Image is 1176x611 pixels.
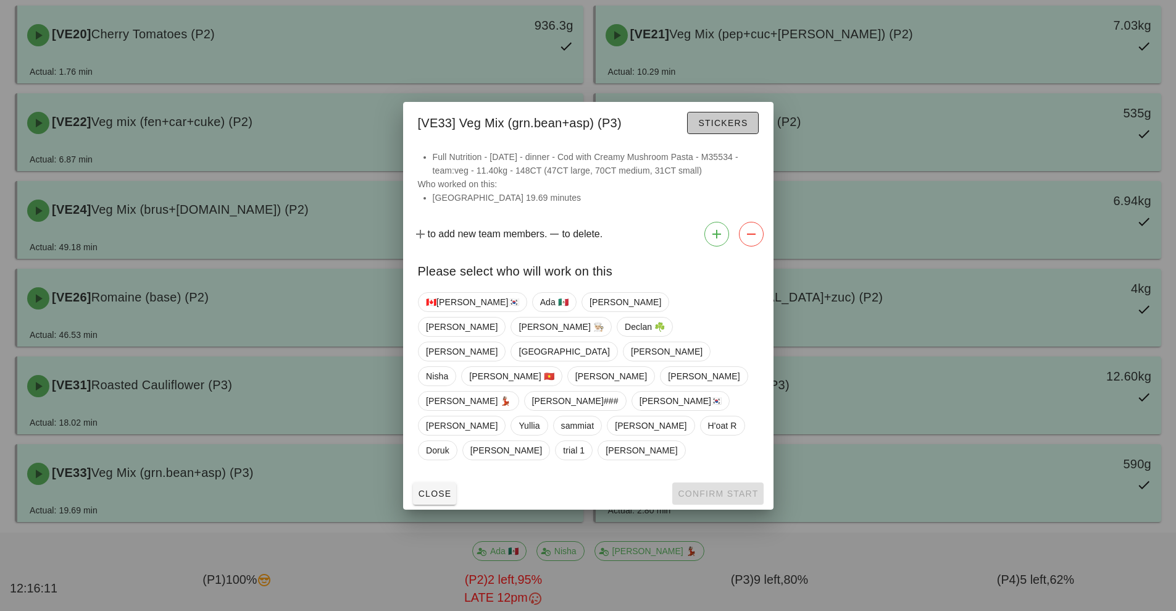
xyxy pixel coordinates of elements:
span: Yullia [519,416,540,435]
div: [VE33] Veg Mix (grn.bean+asp) (P3) [403,102,774,140]
span: H'oat R [707,416,736,435]
span: [PERSON_NAME] 💃🏽 [426,392,511,410]
span: [GEOGRAPHIC_DATA] [519,342,609,361]
span: [PERSON_NAME] [575,367,646,386]
span: [PERSON_NAME] [615,416,686,435]
li: [GEOGRAPHIC_DATA] 19.69 minutes [433,191,759,204]
span: [PERSON_NAME] [426,318,498,336]
span: [PERSON_NAME] [668,367,740,386]
span: Declan ☘️ [624,318,664,336]
span: [PERSON_NAME] [589,293,661,311]
span: [PERSON_NAME] 👨🏼‍🍳 [519,318,604,336]
span: [PERSON_NAME] [426,342,498,361]
span: [PERSON_NAME]🇰🇷 [639,392,722,410]
button: Close [413,482,457,505]
span: 🇨🇦[PERSON_NAME]🇰🇷 [426,293,519,311]
span: Stickers [698,118,748,128]
span: [PERSON_NAME] [630,342,702,361]
button: Stickers [687,112,758,134]
span: [PERSON_NAME] [426,416,498,435]
span: [PERSON_NAME] 🇻🇳 [469,367,554,386]
div: Please select who will work on this [403,251,774,287]
span: Ada 🇲🇽 [540,293,568,311]
div: Who worked on this: [403,150,774,217]
div: to add new team members. to delete. [403,217,774,251]
span: [PERSON_NAME] [606,441,677,460]
span: Close [418,489,452,499]
span: [PERSON_NAME] [470,441,541,460]
span: Doruk [426,441,449,460]
span: Nisha [426,367,448,386]
span: sammiat [561,416,594,435]
span: [PERSON_NAME]### [532,392,618,410]
span: trial 1 [563,441,585,460]
li: Full Nutrition - [DATE] - dinner - Cod with Creamy Mushroom Pasta - M35534 - team:veg - 11.40kg -... [433,150,759,177]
